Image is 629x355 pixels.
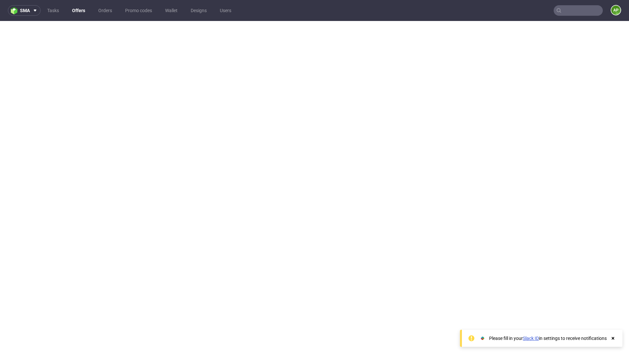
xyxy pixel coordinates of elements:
a: Designs [187,5,211,16]
a: Users [216,5,235,16]
button: sma [8,5,41,16]
div: Please fill in your in settings to receive notifications [489,335,607,342]
a: Wallet [161,5,181,16]
a: Offers [68,5,89,16]
span: sma [20,8,30,13]
a: Promo codes [121,5,156,16]
img: logo [11,7,20,14]
img: Slack [479,335,486,342]
a: Slack ID [523,336,539,341]
a: Orders [94,5,116,16]
figcaption: AP [611,6,620,15]
a: Tasks [43,5,63,16]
